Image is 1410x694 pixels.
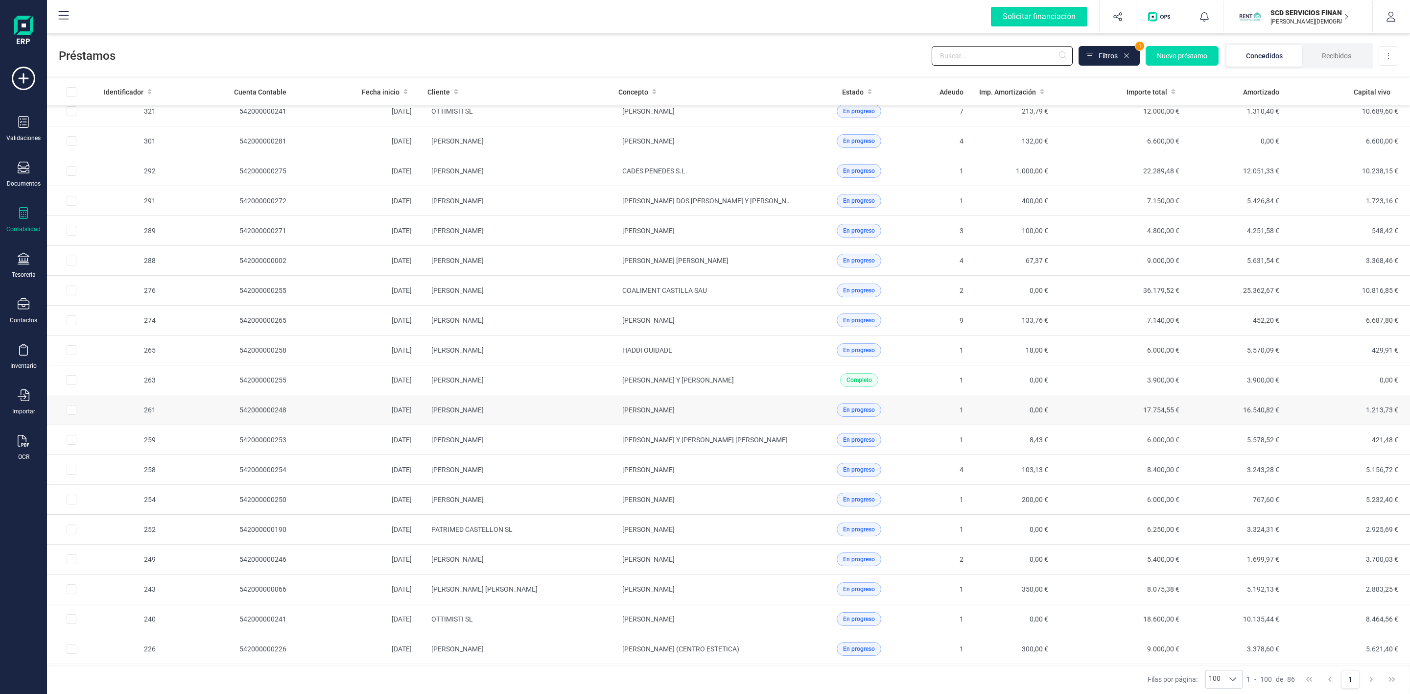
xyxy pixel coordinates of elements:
td: [DATE] [294,156,420,186]
td: [DATE] [294,306,420,335]
td: [DATE] [294,545,420,574]
span: En progreso [843,585,875,594]
div: Row Selected 18fb647b-8ba9-4fa2-842b-1c547ec6891b [67,525,76,534]
td: 0,00 € [971,395,1056,425]
span: Concepto [618,87,648,97]
span: [PERSON_NAME] [431,436,484,444]
div: - [1246,674,1295,684]
span: [PERSON_NAME] [431,257,484,264]
span: OTTIMISTI SL [431,615,473,623]
td: 3.707,03 € [1187,664,1287,694]
div: Row Selected d9b5e0b0-05d9-4b1a-b75c-e0bf9d9cd389 [67,554,76,564]
div: Row Selected 64b3be02-ae2f-43d3-a004-4edadd97fcbd [67,614,76,624]
td: 6.000,00 € [1056,425,1187,455]
td: 1.000,00 € [971,156,1056,186]
span: Imp. Amortización [979,87,1036,97]
span: de [1276,674,1283,684]
td: 542000000066 [164,574,294,604]
div: Row Selected 97cfe92b-c6ca-4452-ab59-ff8ebd27c78e [67,375,76,385]
td: 5.156,72 € [1287,455,1410,485]
td: 5.621,40 € [1287,634,1410,664]
td: 261 [96,395,164,425]
div: Row Selected 2416a0c2-ca1a-48d1-88cb-f59d111aaf37 [67,226,76,236]
span: Identificador [104,87,143,97]
div: Row Selected e22bf167-6226-49e0-9ed6-699357b067f7 [67,405,76,415]
span: Importe total [1127,87,1167,97]
div: Row Selected 1f38751b-b5e4-434a-951e-7f53b9501036 [67,256,76,265]
td: 542000000002 [164,246,294,276]
td: 259 [96,425,164,455]
td: 292 [96,156,164,186]
td: 18.600,00 € [1056,604,1187,634]
td: 6.000,00 € [1056,664,1187,694]
span: HADDI OUIDADE [622,346,672,354]
div: Contactos [10,316,37,324]
td: 1 [917,604,971,634]
td: 5.400,00 € [1056,545,1187,574]
button: Page 1 [1341,670,1360,689]
span: Capital vivo [1354,87,1390,97]
td: 6.000,00 € [1056,335,1187,365]
td: 542000000254 [164,455,294,485]
div: Row Selected b86e18ea-e19a-4193-af17-caa19dfec754 [67,465,76,475]
div: Contabilidad [6,225,41,233]
td: 429,91 € [1287,335,1410,365]
div: Row Selected d2f769f7-77f1-4d73-bdb7-a5b9f91d825b [67,345,76,355]
td: 542000000281 [164,126,294,156]
td: 1 [917,485,971,515]
div: Tesorería [12,271,36,279]
td: 2 [917,664,971,694]
td: 22.289,48 € [1056,156,1187,186]
td: 8.400,00 € [1056,455,1187,485]
td: 3.368,46 € [1287,246,1410,276]
div: Row Selected b45c449d-c08a-4e68-8ee5-9f974760de4f [67,584,76,594]
button: Previous Page [1320,670,1339,689]
td: 1.310,40 € [1187,96,1287,126]
td: 4.800,00 € [1056,216,1187,246]
span: Fecha inicio [362,87,399,97]
td: 5.578,52 € [1187,425,1287,455]
td: [DATE] [294,425,420,455]
span: Cliente [427,87,450,97]
td: 258 [96,455,164,485]
span: En progreso [843,137,875,145]
td: 542000000271 [164,216,294,246]
span: [PERSON_NAME] [622,137,675,145]
td: 3.378,60 € [1187,634,1287,664]
td: 542000000226 [164,634,294,664]
span: En progreso [843,406,875,414]
td: 2 [917,276,971,306]
td: 542000000246 [164,545,294,574]
td: 288 [96,246,164,276]
span: OTTIMISTI SL [431,107,473,115]
span: [PERSON_NAME] [431,496,484,503]
td: 542000000222 [164,664,294,694]
td: [DATE] [294,96,420,126]
td: 254 [96,485,164,515]
td: 226 [96,634,164,664]
span: [PERSON_NAME] [431,197,484,205]
span: Adeudo [940,87,963,97]
td: 6.000,00 € [1056,485,1187,515]
td: [DATE] [294,664,420,694]
td: 542000000190 [164,515,294,545]
td: 18,00 € [971,335,1056,365]
div: Row Selected e46e624b-0460-4744-82f1-f7b505789f86 [67,644,76,654]
td: 0,00 € [971,664,1056,694]
img: Logo de OPS [1148,12,1174,22]
td: 1.699,97 € [1187,545,1287,574]
span: PATRIMED CASTELLON SL [431,526,513,533]
td: 4 [917,126,971,156]
p: [PERSON_NAME][DEMOGRAPHIC_DATA][DEMOGRAPHIC_DATA] [1270,18,1349,25]
td: 3.900,00 € [1187,365,1287,395]
td: 213,79 € [971,96,1056,126]
td: 542000000275 [164,156,294,186]
div: Row Selected 1c661e6b-7e23-4c48-a201-014b06a5e07a [67,196,76,206]
span: En progreso [843,346,875,355]
td: 4 [917,246,971,276]
button: Solicitar financiación [979,1,1099,32]
td: [DATE] [294,574,420,604]
td: 2 [917,545,971,574]
td: [DATE] [294,634,420,664]
div: Row Selected f5ce924c-0174-4614-8a8b-671f75d5eda7 [67,495,76,504]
